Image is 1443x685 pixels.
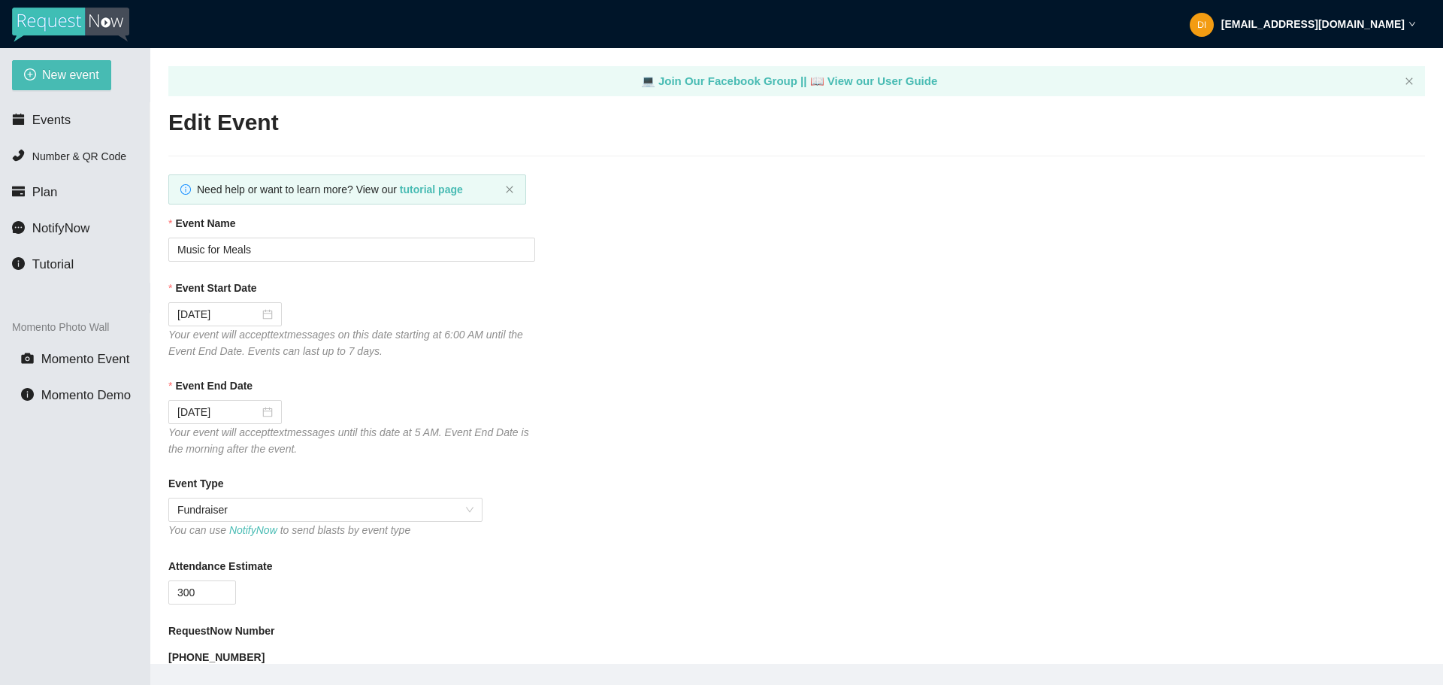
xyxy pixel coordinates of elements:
b: [PHONE_NUMBER] [168,651,265,663]
span: down [1408,20,1416,28]
span: NotifyNow [32,221,89,235]
a: laptop Join Our Facebook Group || [641,74,810,87]
span: info-circle [21,388,34,401]
b: Event Start Date [175,280,256,296]
span: calendar [12,113,25,126]
span: info-circle [180,184,191,195]
div: You can use to send blasts by event type [168,522,483,538]
iframe: LiveChat chat widget [1232,638,1443,685]
i: Your event will accept text messages on this date starting at 6:00 AM until the Event End Date. E... [168,329,523,357]
h2: Edit Event [168,108,1425,138]
span: laptop [641,74,655,87]
span: Need help or want to learn more? View our [197,183,463,195]
a: laptop View our User Guide [810,74,938,87]
button: close [505,185,514,195]
span: info-circle [12,257,25,270]
input: Janet's and Mark's Wedding [168,238,535,262]
img: RequestNow [12,8,129,42]
span: close [505,185,514,194]
b: Attendance Estimate [168,558,272,574]
b: Event Type [168,475,224,492]
span: camera [21,352,34,365]
i: Your event will accept text messages until this date at 5 AM. Event End Date is the morning after... [168,426,529,455]
a: tutorial page [400,183,463,195]
a: NotifyNow [229,524,277,536]
input: 10/02/2025 [177,404,259,420]
button: close [1405,77,1414,86]
span: Tutorial [32,257,74,271]
span: New event [42,65,99,84]
span: plus-circle [24,68,36,83]
span: credit-card [12,185,25,198]
span: Events [32,113,71,127]
input: 10/01/2025 [177,306,259,323]
span: Momento Event [41,352,130,366]
span: Plan [32,185,58,199]
span: laptop [810,74,824,87]
b: RequestNow Number [168,623,275,639]
span: Number & QR Code [32,150,126,162]
span: phone [12,149,25,162]
b: Event End Date [175,377,253,394]
strong: [EMAIL_ADDRESS][DOMAIN_NAME] [1221,18,1405,30]
img: 6460f547c0c8f7de50e5d96547120c24 [1190,13,1214,37]
span: message [12,221,25,234]
span: Fundraiser [177,499,473,521]
button: plus-circleNew event [12,60,111,90]
b: Event Name [175,215,235,232]
span: Momento Demo [41,388,131,402]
